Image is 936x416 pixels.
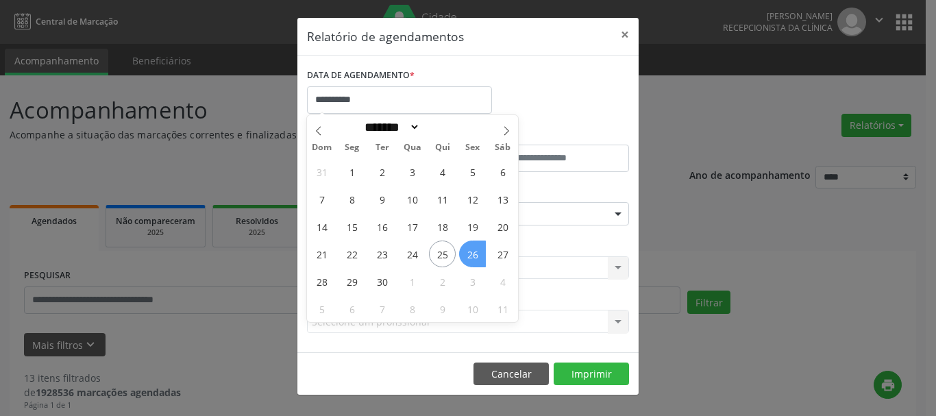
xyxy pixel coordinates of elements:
span: Qui [428,143,458,152]
span: Outubro 11, 2025 [489,295,516,322]
label: DATA DE AGENDAMENTO [307,65,415,86]
span: Setembro 12, 2025 [459,186,486,212]
span: Setembro 22, 2025 [338,241,365,267]
span: Sex [458,143,488,152]
label: ATÉ [471,123,629,145]
span: Setembro 29, 2025 [338,268,365,295]
span: Setembro 17, 2025 [399,213,426,240]
span: Setembro 19, 2025 [459,213,486,240]
span: Setembro 8, 2025 [338,186,365,212]
span: Sáb [488,143,518,152]
button: Cancelar [473,363,549,386]
span: Seg [337,143,367,152]
span: Setembro 28, 2025 [308,268,335,295]
span: Outubro 6, 2025 [338,295,365,322]
span: Outubro 3, 2025 [459,268,486,295]
span: Setembro 18, 2025 [429,213,456,240]
span: Dom [307,143,337,152]
span: Setembro 26, 2025 [459,241,486,267]
span: Setembro 21, 2025 [308,241,335,267]
span: Setembro 27, 2025 [489,241,516,267]
span: Setembro 24, 2025 [399,241,426,267]
select: Month [360,120,420,134]
span: Setembro 3, 2025 [399,158,426,185]
span: Setembro 7, 2025 [308,186,335,212]
span: Ter [367,143,397,152]
span: Outubro 7, 2025 [369,295,395,322]
span: Setembro 30, 2025 [369,268,395,295]
h5: Relatório de agendamentos [307,27,464,45]
span: Setembro 13, 2025 [489,186,516,212]
button: Close [611,18,639,51]
span: Setembro 15, 2025 [338,213,365,240]
span: Setembro 4, 2025 [429,158,456,185]
span: Outubro 8, 2025 [399,295,426,322]
input: Year [420,120,465,134]
span: Setembro 9, 2025 [369,186,395,212]
span: Outubro 1, 2025 [399,268,426,295]
span: Setembro 16, 2025 [369,213,395,240]
span: Setembro 25, 2025 [429,241,456,267]
span: Setembro 5, 2025 [459,158,486,185]
span: Setembro 20, 2025 [489,213,516,240]
span: Setembro 10, 2025 [399,186,426,212]
span: Setembro 1, 2025 [338,158,365,185]
span: Outubro 2, 2025 [429,268,456,295]
span: Outubro 5, 2025 [308,295,335,322]
span: Agosto 31, 2025 [308,158,335,185]
span: Qua [397,143,428,152]
span: Setembro 6, 2025 [489,158,516,185]
span: Setembro 2, 2025 [369,158,395,185]
span: Setembro 14, 2025 [308,213,335,240]
span: Setembro 11, 2025 [429,186,456,212]
span: Outubro 9, 2025 [429,295,456,322]
span: Outubro 10, 2025 [459,295,486,322]
span: Outubro 4, 2025 [489,268,516,295]
button: Imprimir [554,363,629,386]
span: Setembro 23, 2025 [369,241,395,267]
